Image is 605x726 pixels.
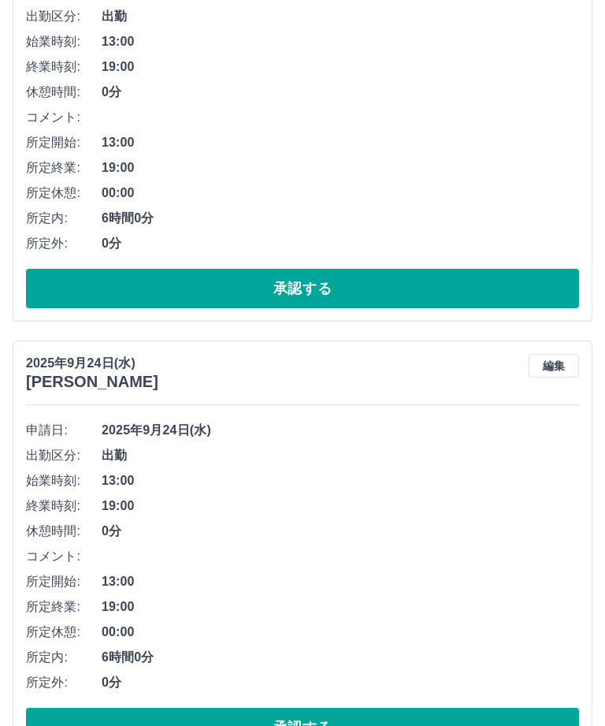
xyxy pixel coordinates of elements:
[102,522,579,541] span: 0分
[26,673,102,692] span: 所定外:
[26,234,102,253] span: 所定外:
[26,269,579,308] button: 承認する
[26,158,102,177] span: 所定終業:
[26,108,102,127] span: コメント:
[529,354,579,378] button: 編集
[102,673,579,692] span: 0分
[26,209,102,228] span: 所定内:
[26,373,158,391] h3: [PERSON_NAME]
[26,7,102,26] span: 出勤区分:
[26,354,158,373] p: 2025年9月24日(水)
[102,623,579,642] span: 00:00
[26,83,102,102] span: 休憩時間:
[26,623,102,642] span: 所定休憩:
[26,58,102,76] span: 終業時刻:
[102,234,579,253] span: 0分
[26,648,102,667] span: 所定内:
[102,421,579,440] span: 2025年9月24日(水)
[102,184,579,203] span: 00:00
[26,471,102,490] span: 始業時刻:
[102,648,579,667] span: 6時間0分
[26,184,102,203] span: 所定休憩:
[26,598,102,616] span: 所定終業:
[102,58,579,76] span: 19:00
[102,572,579,591] span: 13:00
[26,497,102,516] span: 終業時刻:
[26,32,102,51] span: 始業時刻:
[102,7,579,26] span: 出勤
[102,83,579,102] span: 0分
[26,522,102,541] span: 休憩時間:
[102,471,579,490] span: 13:00
[102,209,579,228] span: 6時間0分
[26,421,102,440] span: 申請日:
[102,32,579,51] span: 13:00
[102,446,579,465] span: 出勤
[26,547,102,566] span: コメント:
[102,497,579,516] span: 19:00
[102,133,579,152] span: 13:00
[26,572,102,591] span: 所定開始:
[26,133,102,152] span: 所定開始:
[26,446,102,465] span: 出勤区分:
[102,598,579,616] span: 19:00
[102,158,579,177] span: 19:00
